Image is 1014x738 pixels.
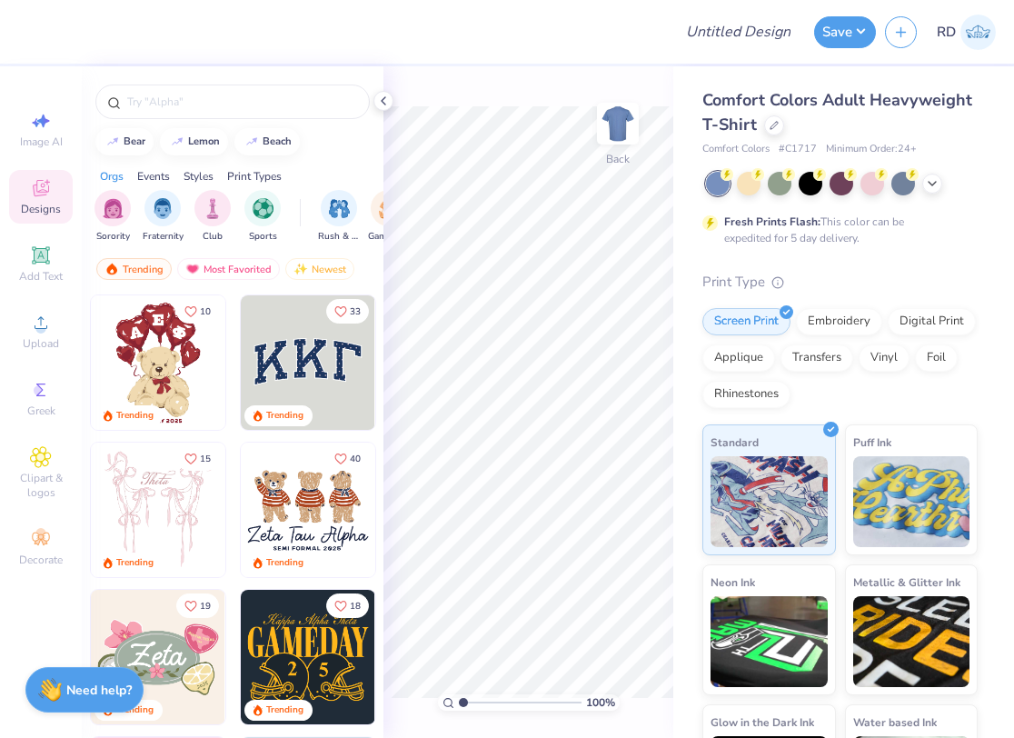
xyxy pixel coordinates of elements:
[94,190,131,244] div: filter for Sorority
[702,308,790,335] div: Screen Print
[374,590,509,724] img: 2b704b5a-84f6-4980-8295-53d958423ff9
[9,471,73,500] span: Clipart & logos
[702,89,972,135] span: Comfort Colors Adult Heavyweight T-Shirt
[104,263,119,275] img: trending.gif
[241,590,375,724] img: b8819b5f-dd70-42f8-b218-32dd770f7b03
[224,443,359,577] img: d12a98c7-f0f7-4345-bf3a-b9f1b718b86e
[350,307,361,316] span: 33
[143,230,184,244] span: Fraternity
[326,593,369,618] button: Like
[91,590,225,724] img: 010ceb09-c6fc-40d9-b71e-e3f087f73ee6
[244,190,281,244] div: filter for Sports
[724,214,820,229] strong: Fresh Prints Flash:
[234,128,300,155] button: beach
[200,307,211,316] span: 10
[21,202,61,216] span: Designs
[94,190,131,244] button: filter button
[318,230,360,244] span: Rush & Bid
[915,344,958,372] div: Foil
[780,344,853,372] div: Transfers
[853,713,937,732] span: Water based Ink
[960,15,996,50] img: Rommel Del Rosario
[177,258,280,280] div: Most Favorited
[711,573,755,592] span: Neon Ink
[227,168,282,184] div: Print Types
[20,135,63,149] span: Image AI
[853,433,891,452] span: Puff Ink
[266,556,303,570] div: Trending
[374,295,509,430] img: edfb13fc-0e43-44eb-bea2-bf7fc0dd67f9
[350,454,361,464] span: 40
[702,272,978,293] div: Print Type
[606,151,630,167] div: Back
[91,443,225,577] img: 83dda5b0-2158-48ca-832c-f6b4ef4c4536
[779,142,817,157] span: # C1717
[711,596,828,687] img: Neon Ink
[368,190,410,244] div: filter for Game Day
[241,443,375,577] img: a3be6b59-b000-4a72-aad0-0c575b892a6b
[200,454,211,464] span: 15
[853,456,970,547] img: Puff Ink
[153,198,173,219] img: Fraternity Image
[203,198,223,219] img: Club Image
[66,682,132,699] strong: Need help?
[170,136,184,147] img: trend_line.gif
[671,14,805,50] input: Untitled Design
[263,136,292,146] div: beach
[143,190,184,244] div: filter for Fraternity
[160,128,228,155] button: lemon
[724,214,948,246] div: This color can be expedited for 5 day delivery.
[711,713,814,732] span: Glow in the Dark Ink
[143,190,184,244] button: filter button
[285,258,354,280] div: Newest
[244,190,281,244] button: filter button
[293,263,308,275] img: Newest.gif
[368,230,410,244] span: Game Day
[702,381,790,408] div: Rhinestones
[19,553,63,567] span: Decorate
[826,142,917,157] span: Minimum Order: 24 +
[702,142,770,157] span: Comfort Colors
[244,136,259,147] img: trend_line.gif
[100,168,124,184] div: Orgs
[266,409,303,423] div: Trending
[194,190,231,244] div: filter for Club
[203,230,223,244] span: Club
[326,446,369,471] button: Like
[266,703,303,717] div: Trending
[937,15,996,50] a: RD
[176,593,219,618] button: Like
[185,263,200,275] img: most_fav.gif
[19,269,63,284] span: Add Text
[200,602,211,611] span: 19
[318,190,360,244] div: filter for Rush & Bid
[241,295,375,430] img: 3b9aba4f-e317-4aa7-a679-c95a879539bd
[96,230,130,244] span: Sorority
[374,443,509,577] img: d12c9beb-9502-45c7-ae94-40b97fdd6040
[796,308,882,335] div: Embroidery
[116,409,154,423] div: Trending
[103,198,124,219] img: Sorority Image
[888,308,976,335] div: Digital Print
[188,136,220,146] div: lemon
[96,258,172,280] div: Trending
[224,295,359,430] img: e74243e0-e378-47aa-a400-bc6bcb25063a
[379,198,400,219] img: Game Day Image
[91,295,225,430] img: 587403a7-0594-4a7f-b2bd-0ca67a3ff8dd
[329,198,350,219] img: Rush & Bid Image
[859,344,910,372] div: Vinyl
[105,136,120,147] img: trend_line.gif
[702,344,775,372] div: Applique
[853,573,960,592] span: Metallic & Glitter Ink
[711,433,759,452] span: Standard
[853,596,970,687] img: Metallic & Glitter Ink
[184,168,214,184] div: Styles
[368,190,410,244] button: filter button
[326,299,369,324] button: Like
[125,93,358,111] input: Try "Alpha"
[176,299,219,324] button: Like
[600,105,636,142] img: Back
[249,230,277,244] span: Sports
[350,602,361,611] span: 18
[586,694,615,711] span: 100 %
